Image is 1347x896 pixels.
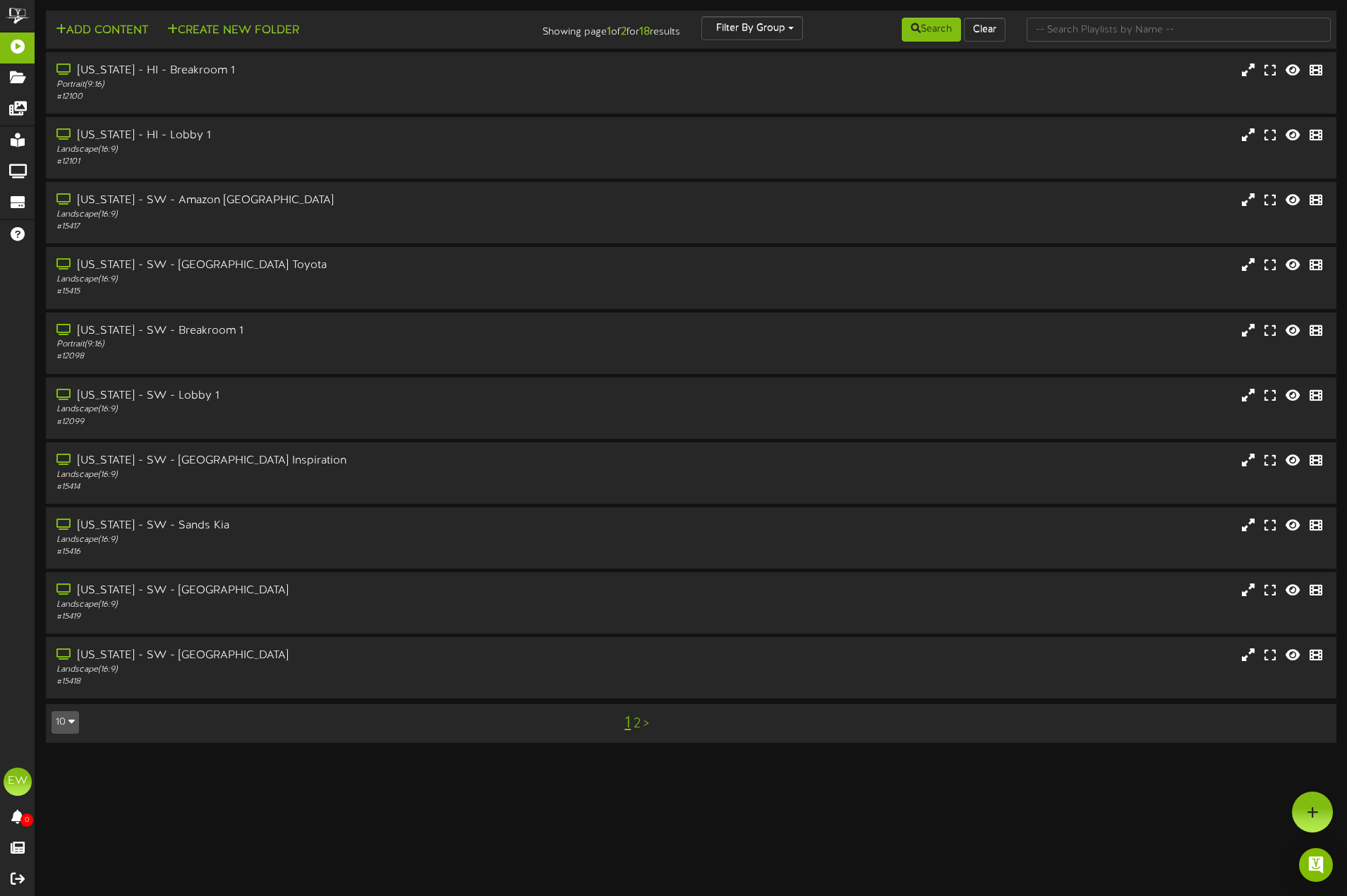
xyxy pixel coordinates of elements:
a: 1 [624,714,631,732]
div: [US_STATE] - SW - Lobby 1 [56,388,573,404]
div: Landscape ( 16:9 ) [56,664,573,676]
div: # 12099 [56,416,573,428]
strong: 1 [607,25,611,38]
div: [US_STATE] - SW - [GEOGRAPHIC_DATA] [56,648,573,664]
div: [US_STATE] - HI - Breakroom 1 [56,63,573,79]
input: -- Search Playlists by Name -- [1027,18,1331,42]
div: # 15414 [56,481,573,493]
button: Clear [964,18,1005,42]
div: Open Intercom Messenger [1299,848,1333,882]
div: [US_STATE] - SW - Breakroom 1 [56,323,573,339]
button: Create New Folder [163,22,303,40]
div: EW [4,768,32,796]
div: [US_STATE] - SW - [GEOGRAPHIC_DATA] Inspiration [56,453,573,469]
button: Add Content [52,22,152,40]
a: > [644,716,649,732]
div: Portrait ( 9:16 ) [56,339,573,351]
strong: 2 [621,25,627,38]
span: 0 [20,813,33,827]
button: 10 [52,711,79,734]
button: Filter By Group [701,16,803,40]
div: # 15416 [56,546,573,558]
div: Showing page of for results [474,16,691,40]
div: # 12101 [56,156,573,168]
div: Landscape ( 16:9 ) [56,534,573,546]
div: [US_STATE] - SW - [GEOGRAPHIC_DATA] Toyota [56,258,573,274]
div: Landscape ( 16:9 ) [56,404,573,416]
div: [US_STATE] - SW - Amazon [GEOGRAPHIC_DATA] [56,193,573,209]
div: # 12098 [56,351,573,363]
div: # 15418 [56,676,573,688]
div: Landscape ( 16:9 ) [56,144,573,156]
div: Landscape ( 16:9 ) [56,209,573,221]
div: Landscape ( 16:9 ) [56,274,573,286]
strong: 18 [639,25,650,38]
div: [US_STATE] - SW - [GEOGRAPHIC_DATA] [56,583,573,599]
div: Landscape ( 16:9 ) [56,469,573,481]
div: Portrait ( 9:16 ) [56,79,573,91]
div: # 15419 [56,611,573,623]
div: [US_STATE] - SW - Sands Kia [56,518,573,534]
div: # 15417 [56,221,573,233]
div: # 15415 [56,286,573,298]
div: Landscape ( 16:9 ) [56,599,573,611]
div: # 12100 [56,91,573,103]
a: 2 [634,716,641,732]
button: Search [902,18,961,42]
div: [US_STATE] - HI - Lobby 1 [56,128,573,144]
